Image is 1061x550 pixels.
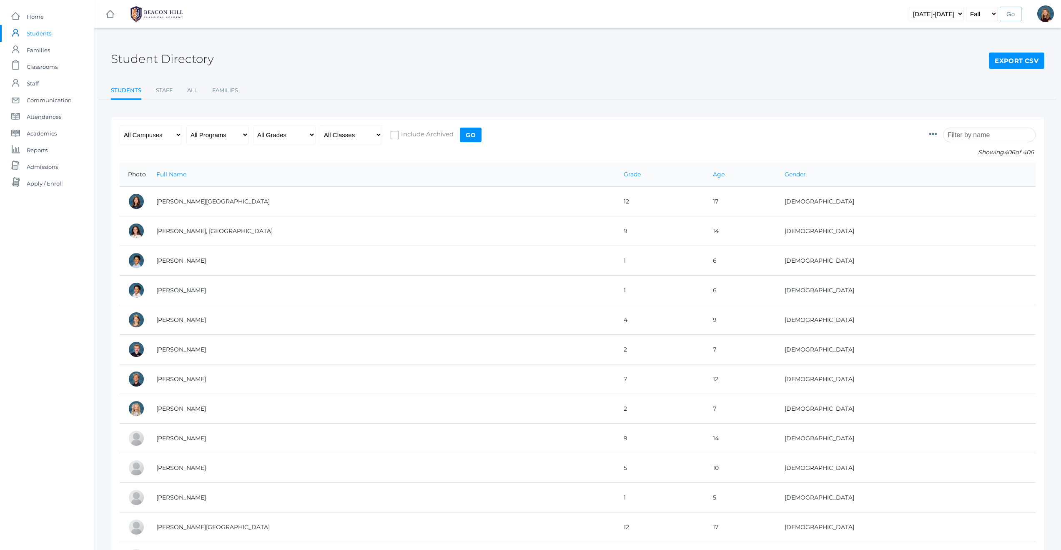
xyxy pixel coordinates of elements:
[1004,148,1015,156] span: 406
[128,400,145,417] div: Elle Albanese
[148,305,615,335] td: [PERSON_NAME]
[128,282,145,299] div: Grayson Abrea
[125,4,188,25] img: BHCALogos-05-308ed15e86a5a0abce9b8dd61676a3503ac9727e845dece92d48e8588c001991.png
[148,453,615,483] td: [PERSON_NAME]
[776,276,1036,305] td: [DEMOGRAPHIC_DATA]
[111,53,214,65] h2: Student Directory
[705,187,776,216] td: 17
[776,305,1036,335] td: [DEMOGRAPHIC_DATA]
[399,130,454,140] span: Include Archived
[460,128,482,142] input: Go
[776,246,1036,276] td: [DEMOGRAPHIC_DATA]
[615,512,705,542] td: 12
[776,216,1036,246] td: [DEMOGRAPHIC_DATA]
[27,92,72,108] span: Communication
[713,171,725,178] a: Age
[785,171,806,178] a: Gender
[776,187,1036,216] td: [DEMOGRAPHIC_DATA]
[989,53,1044,69] a: Export CSV
[128,341,145,358] div: Jack Adams
[615,424,705,453] td: 9
[128,252,145,269] div: Dominic Abrea
[27,8,44,25] span: Home
[776,335,1036,364] td: [DEMOGRAPHIC_DATA]
[776,364,1036,394] td: [DEMOGRAPHIC_DATA]
[128,223,145,239] div: Phoenix Abdulla
[27,42,50,58] span: Families
[705,305,776,335] td: 9
[128,460,145,476] div: Paige Albanese
[615,246,705,276] td: 1
[128,371,145,387] div: Cole Albanese
[148,335,615,364] td: [PERSON_NAME]
[156,171,186,178] a: Full Name
[156,82,173,99] a: Staff
[391,131,399,139] input: Include Archived
[776,453,1036,483] td: [DEMOGRAPHIC_DATA]
[128,193,145,210] div: Charlotte Abdulla
[705,276,776,305] td: 6
[776,483,1036,512] td: [DEMOGRAPHIC_DATA]
[624,171,641,178] a: Grade
[929,148,1036,157] p: Showing of 406
[776,512,1036,542] td: [DEMOGRAPHIC_DATA]
[187,82,198,99] a: All
[776,394,1036,424] td: [DEMOGRAPHIC_DATA]
[705,364,776,394] td: 12
[128,489,145,506] div: Nolan Alstot
[705,216,776,246] td: 14
[943,128,1036,142] input: Filter by name
[615,483,705,512] td: 1
[120,163,148,187] th: Photo
[27,75,39,92] span: Staff
[148,483,615,512] td: [PERSON_NAME]
[148,246,615,276] td: [PERSON_NAME]
[615,216,705,246] td: 9
[705,424,776,453] td: 14
[705,335,776,364] td: 7
[615,187,705,216] td: 12
[128,519,145,535] div: Victoria Arellano
[27,108,61,125] span: Attendances
[27,125,57,142] span: Academics
[148,276,615,305] td: [PERSON_NAME]
[128,311,145,328] div: Amelia Adams
[615,394,705,424] td: 2
[615,453,705,483] td: 5
[148,424,615,453] td: [PERSON_NAME]
[128,430,145,447] div: Logan Albanese
[148,394,615,424] td: [PERSON_NAME]
[1037,5,1054,22] div: Lindsay Leeds
[1000,7,1021,21] input: Go
[705,394,776,424] td: 7
[148,512,615,542] td: [PERSON_NAME][GEOGRAPHIC_DATA]
[148,364,615,394] td: [PERSON_NAME]
[615,335,705,364] td: 2
[615,305,705,335] td: 4
[705,483,776,512] td: 5
[705,246,776,276] td: 6
[27,158,58,175] span: Admissions
[615,364,705,394] td: 7
[111,82,141,100] a: Students
[615,276,705,305] td: 1
[27,142,48,158] span: Reports
[705,512,776,542] td: 17
[212,82,238,99] a: Families
[776,424,1036,453] td: [DEMOGRAPHIC_DATA]
[27,25,51,42] span: Students
[148,216,615,246] td: [PERSON_NAME], [GEOGRAPHIC_DATA]
[27,175,63,192] span: Apply / Enroll
[27,58,58,75] span: Classrooms
[705,453,776,483] td: 10
[148,187,615,216] td: [PERSON_NAME][GEOGRAPHIC_DATA]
